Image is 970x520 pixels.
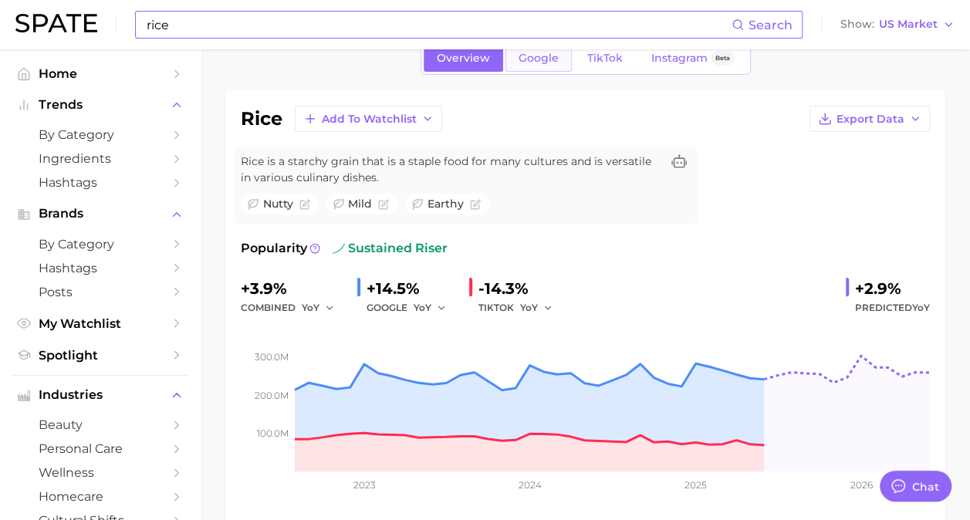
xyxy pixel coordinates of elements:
span: nutty [263,196,293,212]
span: mild [348,196,372,212]
a: Spotlight [12,343,188,367]
a: Posts [12,280,188,304]
span: TikTok [587,52,623,65]
span: by Category [39,127,162,142]
span: earthy [428,196,464,212]
span: Google [519,52,559,65]
div: +14.5% [367,276,457,301]
tspan: 2026 [850,479,872,491]
div: +3.9% [241,276,345,301]
span: wellness [39,465,162,480]
div: GOOGLE [367,299,457,317]
a: InstagramBeta [638,45,748,72]
button: Export Data [809,106,930,132]
span: YoY [520,301,538,314]
a: beauty [12,413,188,437]
span: Show [840,20,874,29]
button: Flag as miscategorized or irrelevant [470,199,481,210]
span: Posts [39,285,162,299]
h1: rice [241,110,282,128]
span: Brands [39,207,162,221]
button: Brands [12,202,188,225]
span: Hashtags [39,175,162,190]
tspan: 2025 [684,479,707,491]
button: YoY [520,299,553,317]
tspan: 2024 [518,479,541,491]
a: Home [12,62,188,86]
button: Trends [12,93,188,116]
span: Rice is a starchy grain that is a staple food for many cultures and is versatile in various culin... [241,154,661,186]
a: homecare [12,485,188,508]
span: Spotlight [39,348,162,363]
span: My Watchlist [39,316,162,331]
span: personal care [39,441,162,456]
a: by Category [12,123,188,147]
span: Hashtags [39,261,162,275]
a: TikTok [574,45,636,72]
span: homecare [39,489,162,504]
button: Flag as miscategorized or irrelevant [378,199,389,210]
span: Predicted [855,299,930,317]
img: sustained riser [333,242,345,255]
tspan: 2023 [353,479,375,491]
div: combined [241,299,345,317]
span: Trends [39,98,162,112]
div: TIKTOK [478,299,563,317]
div: +2.9% [855,276,930,301]
span: Popularity [241,239,307,258]
span: Industries [39,388,162,402]
a: Google [505,45,572,72]
a: personal care [12,437,188,461]
span: Home [39,66,162,81]
span: beauty [39,417,162,432]
a: Overview [424,45,503,72]
span: Add to Watchlist [322,113,417,126]
span: YoY [302,301,319,314]
button: YoY [414,299,447,317]
span: Overview [437,52,490,65]
span: Ingredients [39,151,162,166]
a: Hashtags [12,256,188,280]
span: YoY [912,302,930,313]
input: Search here for a brand, industry, or ingredient [145,12,732,38]
button: YoY [302,299,335,317]
span: Instagram [651,52,708,65]
span: US Market [879,20,938,29]
span: Search [749,18,793,32]
a: Ingredients [12,147,188,171]
img: SPATE [15,14,97,32]
a: Hashtags [12,171,188,194]
button: ShowUS Market [836,15,958,35]
span: by Category [39,237,162,252]
button: Add to Watchlist [295,106,442,132]
div: -14.3% [478,276,563,301]
button: Flag as miscategorized or irrelevant [299,199,310,210]
a: wellness [12,461,188,485]
span: Beta [715,52,730,65]
span: sustained riser [333,239,448,258]
button: Industries [12,383,188,407]
a: My Watchlist [12,312,188,336]
span: Export Data [836,113,904,126]
span: YoY [414,301,431,314]
a: by Category [12,232,188,256]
